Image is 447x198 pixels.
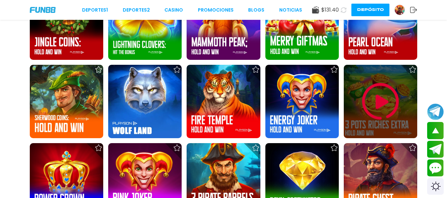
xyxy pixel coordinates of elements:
a: CASINO [164,7,183,14]
img: Company Logo [30,7,56,13]
a: BLOGS [248,7,264,14]
img: Avatar [395,5,405,15]
button: scroll up [427,122,444,139]
img: Wolf Land: Hold and Win [108,65,182,138]
button: Depósito [351,4,389,16]
a: Promociones [198,7,234,14]
a: Deportes1 [82,7,108,14]
div: Switch theme [427,178,444,195]
button: Join telegram channel [427,103,444,120]
button: Join telegram [427,141,444,158]
img: Fire Temple: Hold and Win [187,65,260,138]
a: Deportes2 [123,7,150,14]
a: Avatar [394,5,410,15]
img: Energy Joker: Hold and Win [265,65,339,138]
a: NOTICIAS [279,7,302,14]
img: Sherwood Coins: Hold and Win [30,65,103,138]
img: Play Game [361,82,400,121]
button: Contact customer service [427,159,444,177]
span: $ 131.40 [321,6,339,14]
